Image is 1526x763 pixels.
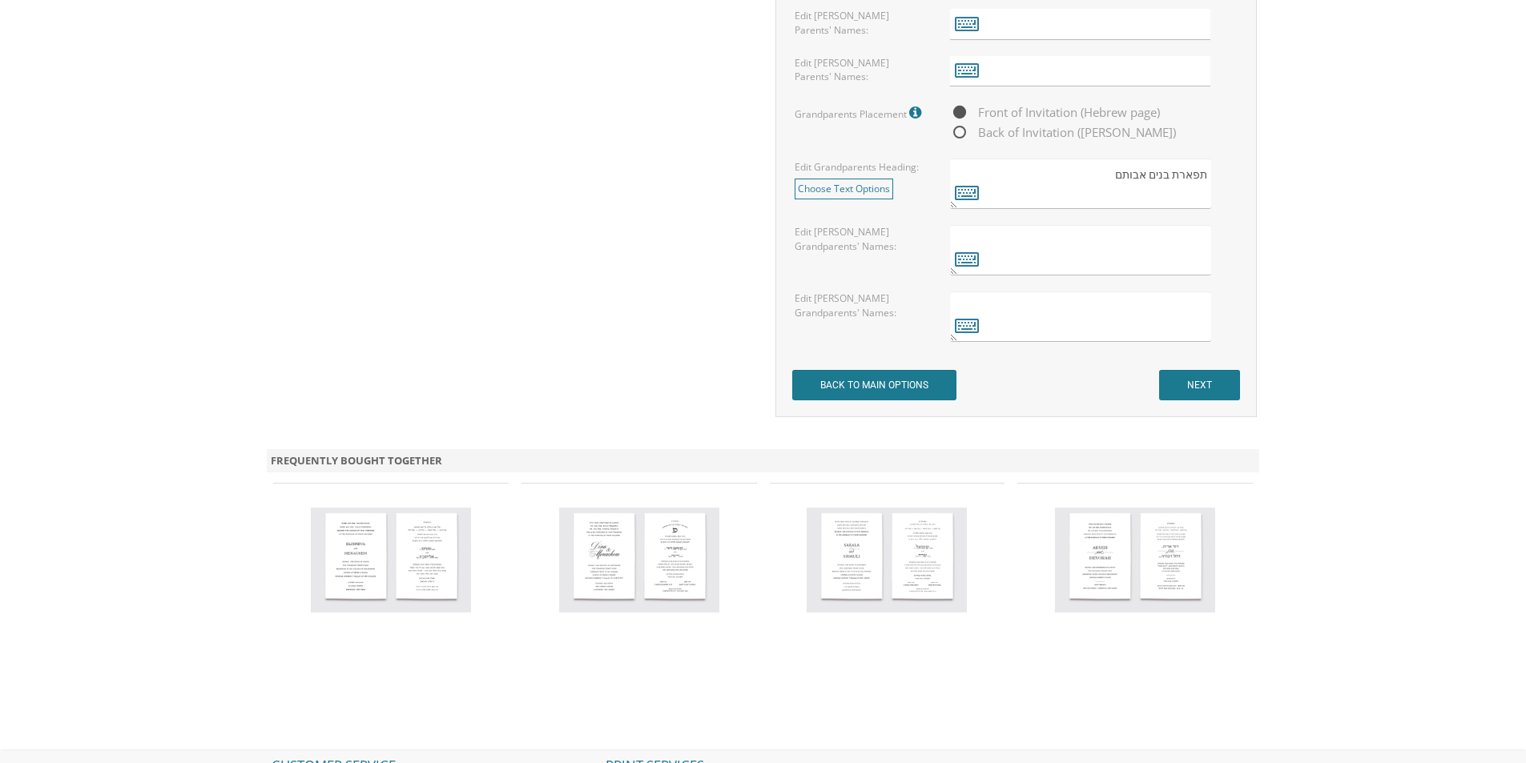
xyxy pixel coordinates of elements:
label: Grandparents Placement [795,102,925,123]
span: Front of Invitation (Hebrew page) [950,102,1160,122]
input: NEXT [1159,370,1240,400]
a: Choose Text Options [795,179,893,199]
textarea: תפארת בנים אבותם [950,159,1210,209]
label: Edit [PERSON_NAME] Grandparents' Names: [795,291,926,319]
label: Edit [PERSON_NAME] Parents' Names: [795,9,926,36]
img: Wedding Invitation Style 8 [807,508,967,612]
img: Wedding Invitation Style 12 [1055,508,1215,612]
input: BACK TO MAIN OPTIONS [792,370,956,400]
span: Back of Invitation ([PERSON_NAME]) [950,122,1176,143]
label: Edit [PERSON_NAME] Grandparents' Names: [795,225,926,252]
img: Wedding Invitation Style 5 [559,508,719,612]
label: Edit Grandparents Heading: [795,160,919,174]
label: Edit [PERSON_NAME] Parents' Names: [795,56,926,83]
div: FREQUENTLY BOUGHT TOGETHER [267,449,1260,472]
img: Wedding Invitation Style 2 [311,508,471,612]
